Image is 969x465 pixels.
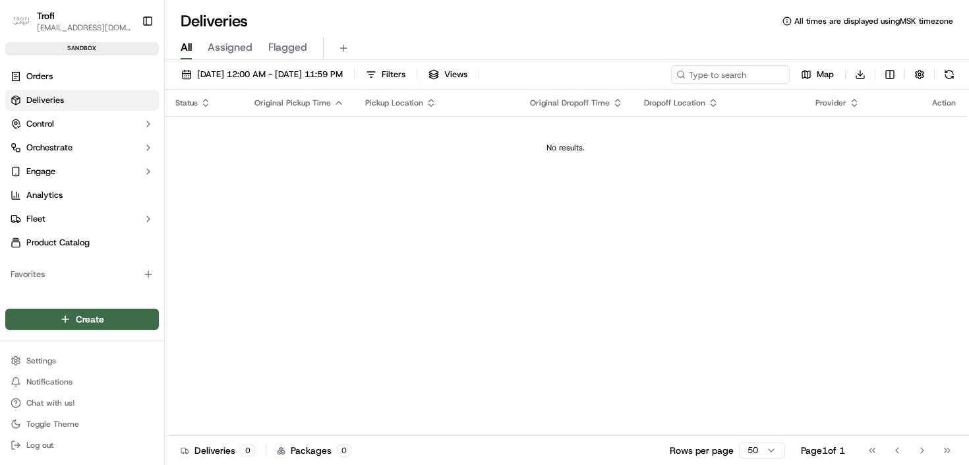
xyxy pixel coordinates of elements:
span: Orders [26,71,53,82]
div: 0 [241,445,255,456]
span: Fleet [26,213,45,225]
span: Assigned [208,40,252,55]
span: Analytics [26,189,63,201]
span: Views [444,69,467,80]
span: Provider [815,98,846,108]
span: Dropoff Location [644,98,705,108]
span: Engage [26,166,55,177]
button: Chat with us! [5,394,159,412]
button: Trofi [37,9,55,22]
p: Rows per page [670,444,734,457]
div: sandbox [5,42,159,55]
button: Settings [5,352,159,370]
span: Pickup Location [365,98,423,108]
a: Analytics [5,185,159,206]
a: Product Catalog [5,232,159,253]
button: Control [5,113,159,135]
span: Deliveries [26,94,64,106]
img: Trofi [11,16,32,26]
button: [EMAIL_ADDRESS][DOMAIN_NAME] [37,22,131,33]
span: Toggle Theme [26,419,79,429]
span: Filters [382,69,405,80]
span: Product Catalog [26,237,90,249]
span: All [181,40,192,55]
button: Fleet [5,208,159,230]
span: All times are displayed using MSK timezone [794,16,953,26]
span: Control [26,118,54,130]
div: Page 1 of 1 [801,444,845,457]
span: [DATE] 12:00 AM - [DATE] 11:59 PM [197,69,343,80]
button: Notifications [5,373,159,391]
span: Chat with us! [26,398,74,408]
span: Log out [26,440,53,450]
span: Original Pickup Time [254,98,331,108]
div: Available Products [5,295,159,317]
span: Notifications [26,377,73,387]
button: Orchestrate [5,137,159,158]
button: Engage [5,161,159,182]
span: Flagged [268,40,307,55]
span: Orchestrate [26,142,73,154]
button: Map [795,65,840,84]
span: Status [175,98,198,108]
div: Packages [277,444,351,457]
button: Log out [5,436,159,454]
div: No results. [170,142,961,153]
span: Create [76,313,104,326]
div: Deliveries [181,444,255,457]
span: Original Dropoff Time [530,98,610,108]
a: Orders [5,66,159,87]
button: [DATE] 12:00 AM - [DATE] 11:59 PM [175,65,349,84]
h1: Deliveries [181,11,248,32]
button: Views [423,65,473,84]
button: Create [5,309,159,330]
div: Action [932,98,956,108]
button: TrofiTrofi[EMAIL_ADDRESS][DOMAIN_NAME] [5,5,136,37]
div: Favorites [5,264,159,285]
span: Settings [26,356,56,366]
div: 0 [337,445,351,456]
input: Type to search [671,65,790,84]
span: Map [817,69,834,80]
button: Toggle Theme [5,415,159,433]
button: Filters [360,65,411,84]
a: Deliveries [5,90,159,111]
button: Refresh [940,65,958,84]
